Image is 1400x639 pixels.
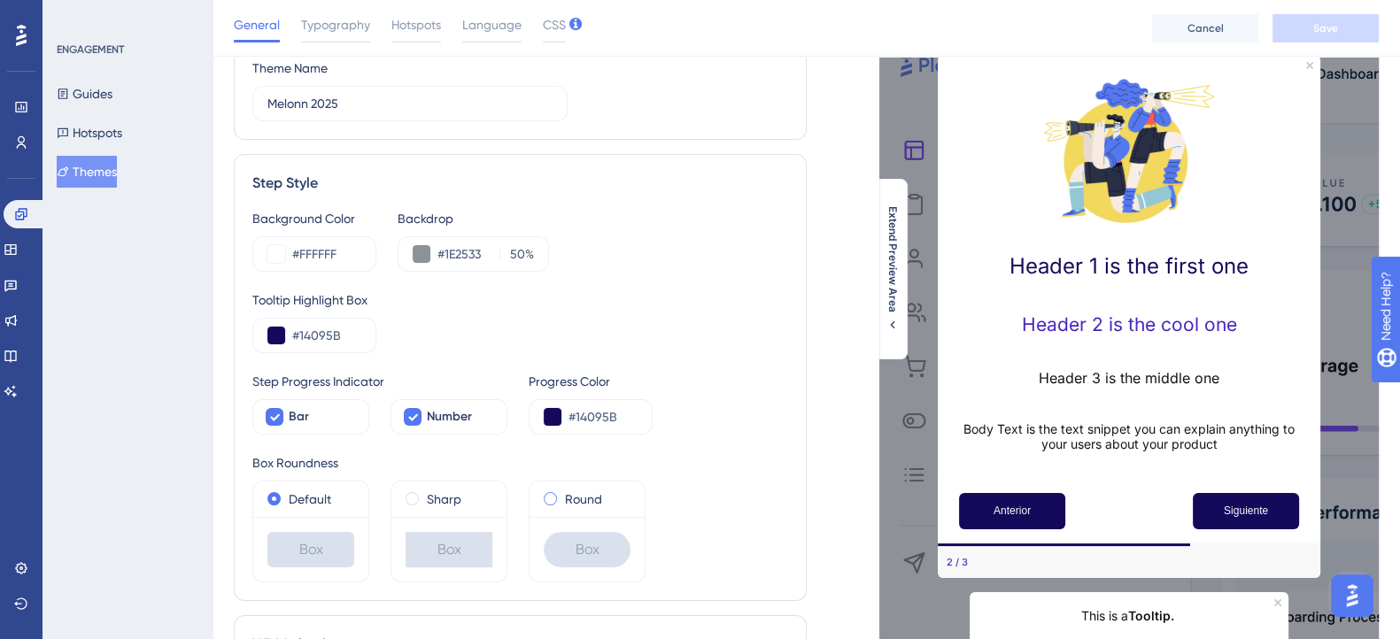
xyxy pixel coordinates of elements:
[952,313,1306,335] h2: Header 2 is the cool one
[252,452,788,473] div: Box Roundness
[427,489,461,510] label: Sharp
[1326,569,1379,622] iframe: UserGuiding AI Assistant Launcher
[952,253,1306,279] h1: Header 1 is the first one
[1274,599,1281,606] div: Close Preview
[252,289,788,311] div: Tooltip Highlight Box
[427,406,472,427] span: Number
[267,532,354,567] div: Box
[1187,21,1224,35] span: Cancel
[1193,493,1299,529] button: Next
[462,14,522,35] span: Language
[543,14,566,35] span: CSS
[1313,21,1338,35] span: Save
[57,117,122,149] button: Hotspots
[952,369,1306,387] h3: Header 3 is the middle one
[391,14,441,35] span: Hotspots
[544,532,630,567] div: Box
[529,371,653,392] div: Progress Color
[565,489,602,510] label: Round
[289,406,309,427] span: Bar
[947,555,968,569] div: Step 2 of 3
[252,208,376,229] div: Background Color
[252,58,328,79] div: Theme Name
[1128,608,1174,623] b: Tooltip.
[406,532,492,567] div: Box
[301,14,370,35] span: Typography
[938,546,1320,578] div: Footer
[1152,14,1258,42] button: Cancel
[289,489,331,510] label: Default
[252,173,788,194] div: Step Style
[959,493,1065,529] button: Previous
[398,208,549,229] div: Backdrop
[952,421,1306,451] p: Body Text is the text snippet you can explain anything to your users about your product
[984,606,1274,627] p: This is a
[878,206,907,332] button: Extend Preview Area
[1040,62,1218,239] img: Modal Media
[1306,62,1313,69] div: Close Preview
[57,78,112,110] button: Guides
[57,42,124,57] div: ENGAGEMENT
[42,4,111,26] span: Need Help?
[267,94,553,113] input: Theme Name
[886,206,900,312] span: Extend Preview Area
[499,243,534,265] label: %
[234,14,280,35] span: General
[252,371,507,392] div: Step Progress Indicator
[506,243,525,265] input: %
[57,156,117,188] button: Themes
[1272,14,1379,42] button: Save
